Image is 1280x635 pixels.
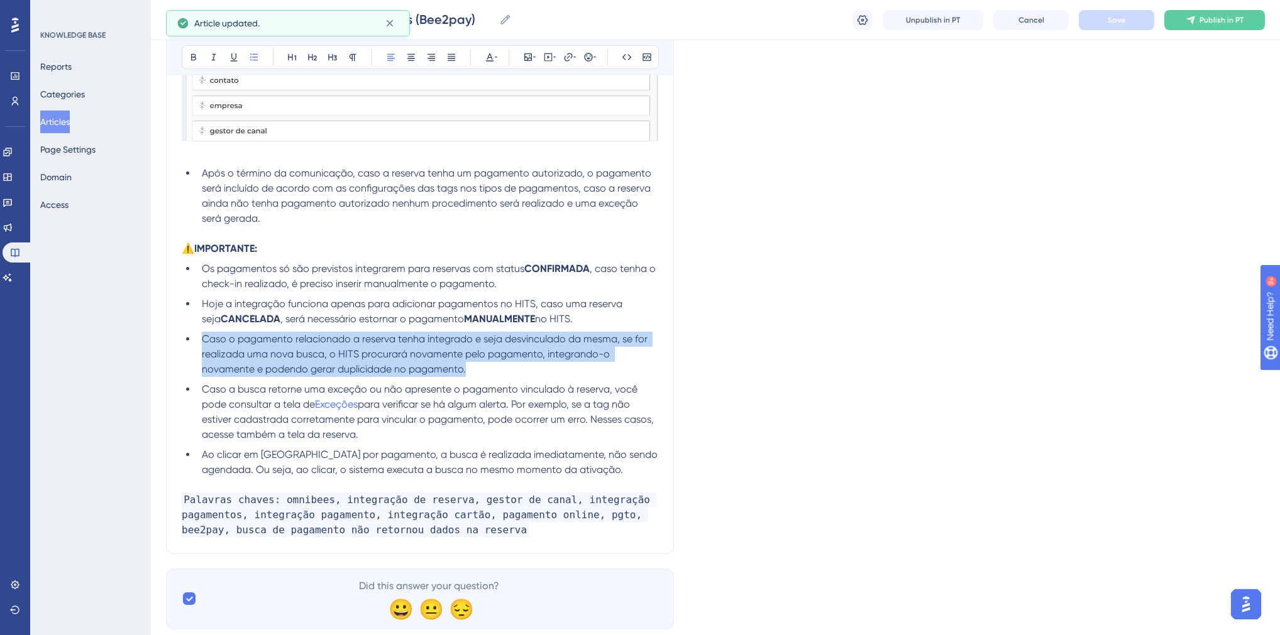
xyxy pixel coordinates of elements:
[535,313,573,325] span: no HITS.
[315,398,358,410] a: Exceções
[1079,10,1154,30] button: Save
[194,16,260,31] span: Article updated.
[30,3,79,18] span: Need Help?
[40,83,85,106] button: Categories
[1200,15,1244,25] span: Publish in PT
[1227,585,1265,623] iframe: UserGuiding AI Assistant Launcher
[202,298,625,325] span: Hoje a integração funciona apenas para adicionar pagamentos no HITS, caso uma reserva seja
[40,193,69,216] button: Access
[449,599,469,619] div: 😔
[40,30,106,40] div: KNOWLEDGE BASE
[202,448,660,475] span: Ao clicar em [GEOGRAPHIC_DATA] por pagamento, a busca é realizada imediatamente, não sendo agenda...
[182,492,656,537] span: Palavras chaves: omnibees, integração de reserva, gestor de canal, integração pagamentos, integra...
[464,313,535,325] strong: MANUALMENTE
[202,167,654,224] span: Após o término da comunicação, caso a reserva tenha um pagamento autorizado, o pagamento será inc...
[40,111,70,133] button: Articles
[1018,15,1044,25] span: Cancel
[40,138,96,161] button: Page Settings
[202,333,650,375] span: Caso o pagamento relacionado a reserva tenha integrado e seja desvinculado da mesma, se for reali...
[280,313,464,325] span: , será necessário estornar o pagamento
[359,578,499,594] span: Did this answer your question?
[883,10,983,30] button: Unpublish in PT
[389,599,409,619] div: 😀
[202,398,656,440] span: para verificar se há algum alerta. Por exemplo, se a tag não estiver cadastrada corretamente para...
[202,263,524,274] span: Os pagamentos só são previstos integrarem para reservas com status
[1164,10,1265,30] button: Publish in PT
[182,242,257,254] strong: ⚠️IMPORTANTE:
[419,599,439,619] div: 😐
[1108,15,1125,25] span: Save
[993,10,1069,30] button: Cancel
[202,383,640,410] span: Caso a busca retorne uma exceção ou não apresente o pagamento vinculado à reserva, você pode cons...
[221,313,280,325] strong: CANCELADA
[524,263,590,274] strong: CONFIRMADA
[40,55,72,78] button: Reports
[86,6,93,16] div: 9+
[40,166,72,188] button: Domain
[906,15,960,25] span: Unpublish in PT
